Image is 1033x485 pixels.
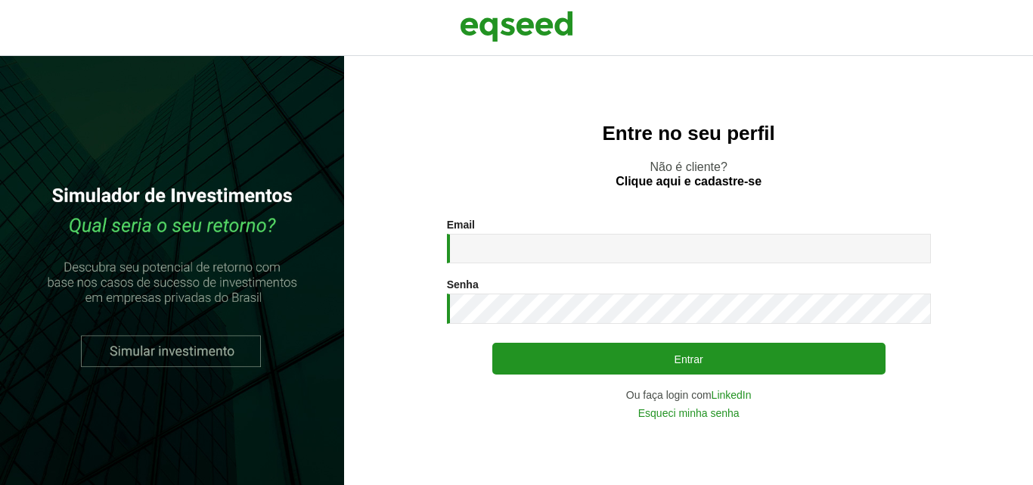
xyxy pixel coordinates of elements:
[712,390,752,400] a: LinkedIn
[616,176,762,188] a: Clique aqui e cadastre-se
[460,8,573,45] img: EqSeed Logo
[447,279,479,290] label: Senha
[447,390,931,400] div: Ou faça login com
[374,160,1003,188] p: Não é cliente?
[492,343,886,375] button: Entrar
[374,123,1003,145] h2: Entre no seu perfil
[638,408,740,418] a: Esqueci minha senha
[447,219,475,230] label: Email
